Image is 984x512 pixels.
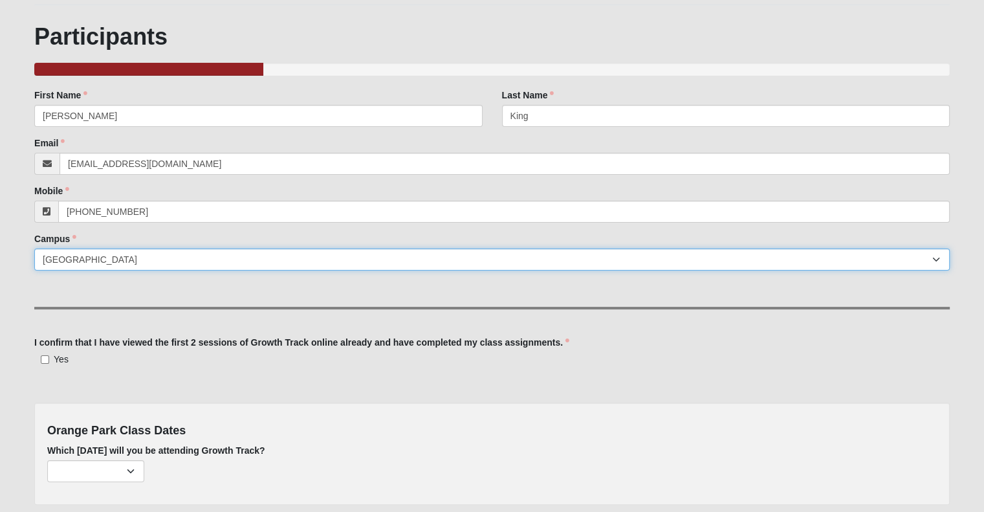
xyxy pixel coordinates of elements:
[34,336,569,349] label: I confirm that I have viewed the first 2 sessions of Growth Track online already and have complet...
[47,444,265,457] label: Which [DATE] will you be attending Growth Track?
[34,137,65,150] label: Email
[34,23,950,50] h1: Participants
[54,354,69,364] span: Yes
[41,355,49,364] input: Yes
[502,89,554,102] label: Last Name
[34,232,76,245] label: Campus
[34,89,87,102] label: First Name
[34,184,69,197] label: Mobile
[47,424,937,438] h4: Orange Park Class Dates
